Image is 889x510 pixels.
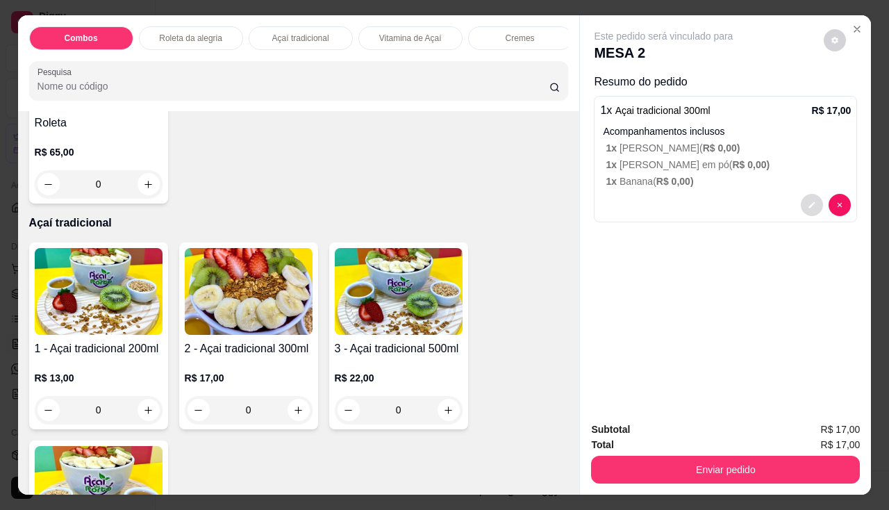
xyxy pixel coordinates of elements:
[606,159,619,170] span: 1 x
[812,104,851,117] p: R$ 17,00
[703,142,740,154] span: R$ 0,00 )
[732,159,770,170] span: R$ 0,00 )
[594,74,857,90] p: Resumo do pedido
[821,437,861,452] span: R$ 17,00
[591,456,860,484] button: Enviar pedido
[606,176,619,187] span: 1 x
[594,43,733,63] p: MESA 2
[38,66,76,78] label: Pesquisa
[38,79,549,93] input: Pesquisa
[335,371,463,385] p: R$ 22,00
[594,29,733,43] p: Este pedido será vinculado para
[591,424,630,435] strong: Subtotal
[35,248,163,335] img: product-image
[591,439,613,450] strong: Total
[600,102,710,119] p: 1 x
[506,33,535,44] p: Cremes
[824,29,846,51] button: decrease-product-quantity
[606,141,851,155] p: [PERSON_NAME] (
[35,115,163,131] h4: Roleta
[606,142,619,154] span: 1 x
[35,145,163,159] p: R$ 65,00
[656,176,694,187] span: R$ 0,00 )
[379,33,442,44] p: Vitamina de Açaí
[185,340,313,357] h4: 2 - Açai tradicional 300ml
[606,158,851,172] p: [PERSON_NAME] em pó (
[615,105,711,116] span: Açai tradicional 300ml
[606,174,851,188] p: Banana (
[846,18,868,40] button: Close
[829,194,851,216] button: decrease-product-quantity
[185,371,313,385] p: R$ 17,00
[159,33,222,44] p: Roleta da alegria
[335,340,463,357] h4: 3 - Açai tradicional 500ml
[821,422,861,437] span: R$ 17,00
[185,248,313,335] img: product-image
[335,248,463,335] img: product-image
[65,33,98,44] p: Combos
[272,33,329,44] p: Açaí tradicional
[801,194,823,216] button: decrease-product-quantity
[35,371,163,385] p: R$ 13,00
[29,215,569,231] p: Açaí tradicional
[603,124,851,138] p: Acompanhamentos inclusos
[35,340,163,357] h4: 1 - Açai tradicional 200ml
